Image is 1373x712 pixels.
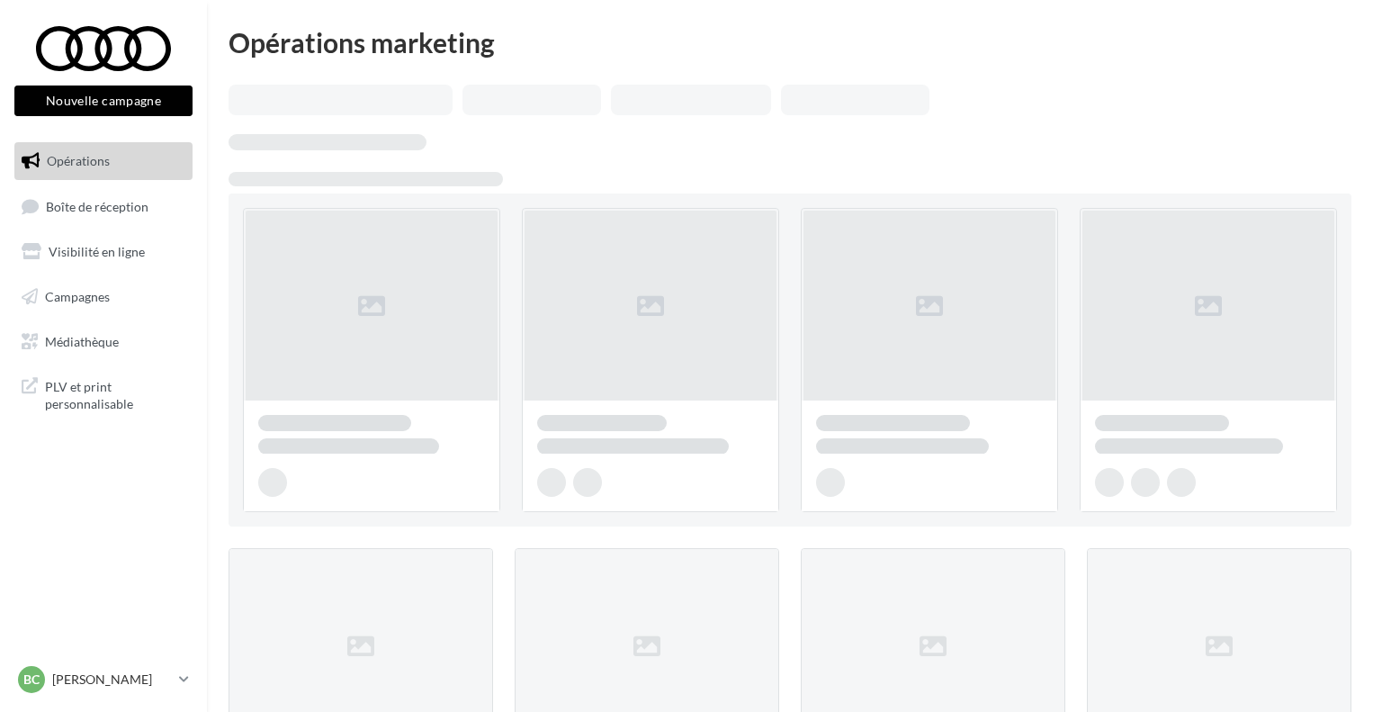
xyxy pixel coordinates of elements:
a: BC [PERSON_NAME] [14,662,193,697]
a: Campagnes [11,278,196,316]
a: Médiathèque [11,323,196,361]
a: Opérations [11,142,196,180]
span: Visibilité en ligne [49,244,145,259]
button: Nouvelle campagne [14,86,193,116]
a: PLV et print personnalisable [11,367,196,420]
span: Médiathèque [45,333,119,348]
span: BC [23,671,40,689]
span: Boîte de réception [46,198,148,213]
a: Visibilité en ligne [11,233,196,271]
p: [PERSON_NAME] [52,671,172,689]
span: Opérations [47,153,110,168]
span: Campagnes [45,289,110,304]
span: PLV et print personnalisable [45,374,185,413]
a: Boîte de réception [11,187,196,226]
div: Opérations marketing [229,29,1351,56]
